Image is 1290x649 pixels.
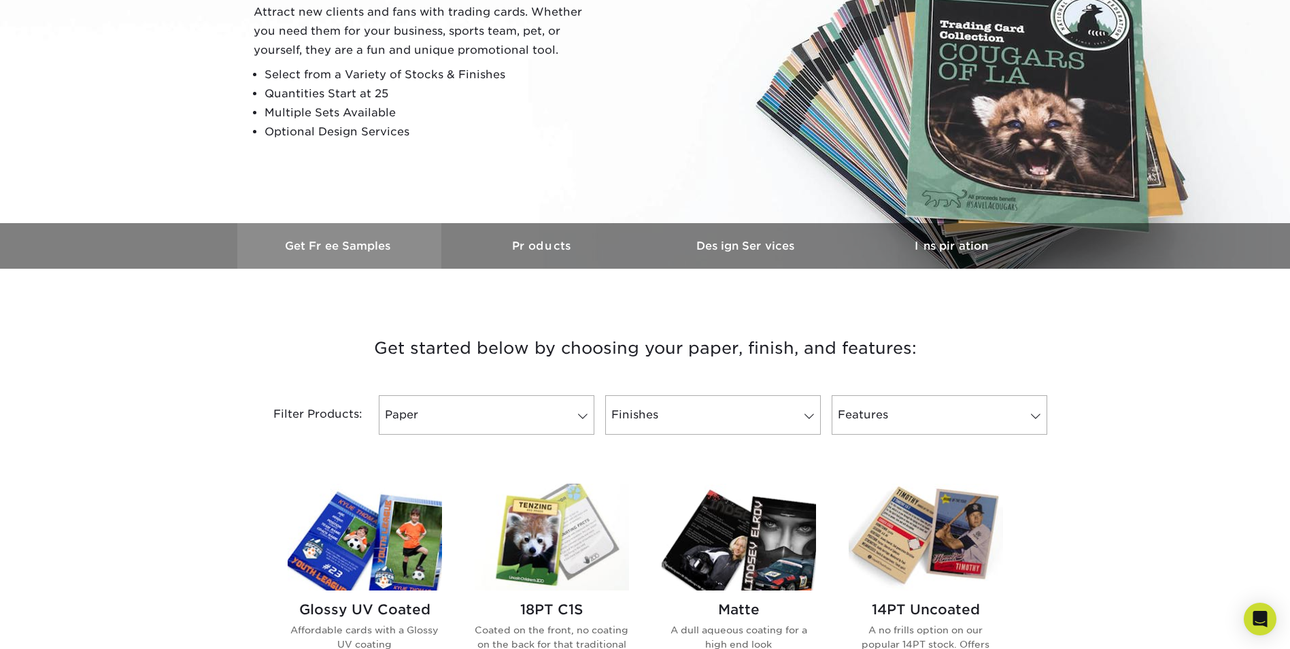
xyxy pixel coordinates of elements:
img: 14PT Uncoated Trading Cards [849,484,1003,590]
h3: Design Services [645,239,849,252]
img: Matte Trading Cards [662,484,816,590]
a: Paper [379,395,594,435]
h2: 18PT C1S [475,601,629,618]
img: Glossy UV Coated Trading Cards [288,484,442,590]
li: Optional Design Services [265,122,594,142]
a: Features [832,395,1047,435]
a: Get Free Samples [237,223,441,269]
li: Select from a Variety of Stocks & Finishes [265,65,594,84]
h3: Inspiration [849,239,1053,252]
li: Multiple Sets Available [265,103,594,122]
h2: Matte [662,601,816,618]
h2: Glossy UV Coated [288,601,442,618]
a: Inspiration [849,223,1053,269]
h2: 14PT Uncoated [849,601,1003,618]
a: Design Services [645,223,849,269]
div: Open Intercom Messenger [1244,603,1276,635]
div: Filter Products: [237,395,373,435]
a: Finishes [605,395,821,435]
p: Attract new clients and fans with trading cards. Whether you need them for your business, sports ... [254,3,594,60]
h3: Get Free Samples [237,239,441,252]
img: 18PT C1S Trading Cards [475,484,629,590]
h3: Get started below by choosing your paper, finish, and features: [248,318,1043,379]
h3: Products [441,239,645,252]
li: Quantities Start at 25 [265,84,594,103]
a: Products [441,223,645,269]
